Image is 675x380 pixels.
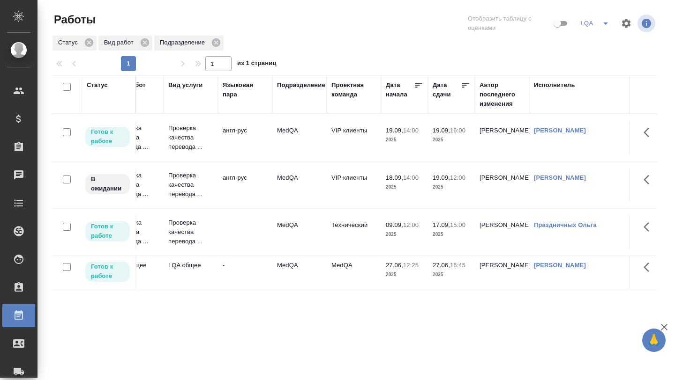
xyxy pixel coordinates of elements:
[577,16,615,31] div: split button
[433,270,470,279] p: 2025
[637,15,657,32] span: Посмотреть информацию
[450,127,465,134] p: 16:00
[168,261,213,270] p: LQA общее
[450,262,465,269] p: 16:45
[534,262,586,269] a: [PERSON_NAME]
[84,261,131,283] div: Исполнитель может приступить к работе
[58,38,81,47] p: Статус
[433,262,450,269] p: 27.06,
[52,12,96,27] span: Работы
[403,221,419,228] p: 12:00
[534,80,575,90] div: Исполнитель
[433,135,470,145] p: 2025
[114,171,159,199] p: Проверка качества перевода ...
[168,171,213,199] p: Проверка качества перевода ...
[534,127,586,134] a: [PERSON_NAME]
[403,262,419,269] p: 12:25
[168,124,213,152] p: Проверка качества перевода ...
[87,80,108,90] div: Статус
[237,58,277,71] span: из 1 страниц
[331,80,376,99] div: Проектная команда
[114,218,159,246] p: Проверка качества перевода ...
[450,221,465,228] p: 15:00
[433,127,450,134] p: 19.09,
[272,256,327,289] td: MedQA
[638,216,660,238] button: Здесь прячутся важные кнопки
[114,261,159,270] p: LQA общее
[272,168,327,201] td: MedQA
[84,173,131,195] div: Исполнитель назначен, приступать к работе пока рано
[386,127,403,134] p: 19.09,
[104,38,137,47] p: Вид работ
[386,174,403,181] p: 18.09,
[403,127,419,134] p: 14:00
[327,216,381,248] td: Технический
[277,80,325,90] div: Подразделение
[480,80,525,109] div: Автор последнего изменения
[475,121,529,154] td: [PERSON_NAME]
[433,174,450,181] p: 19.09,
[91,222,124,241] p: Готов к работе
[91,175,124,193] p: В ожидании
[52,36,97,51] div: Статус
[433,230,470,239] p: 2025
[386,230,423,239] p: 2025
[468,14,552,33] span: Отобразить таблицу с оценками
[218,121,272,154] td: англ-рус
[160,38,208,47] p: Подразделение
[638,121,660,144] button: Здесь прячутся важные кнопки
[327,121,381,154] td: VIP клиенты
[638,168,660,191] button: Здесь прячутся важные кнопки
[615,12,637,35] span: Настроить таблицу
[272,216,327,248] td: MedQA
[433,221,450,228] p: 17.09,
[91,262,124,281] p: Готов к работе
[218,168,272,201] td: англ-рус
[98,36,152,51] div: Вид работ
[327,168,381,201] td: VIP клиенты
[218,256,272,289] td: -
[386,262,403,269] p: 27.06,
[646,330,662,350] span: 🙏
[84,220,131,242] div: Исполнитель может приступить к работе
[642,329,666,352] button: 🙏
[475,168,529,201] td: [PERSON_NAME]
[168,80,203,90] div: Вид услуги
[475,216,529,248] td: [PERSON_NAME]
[91,127,124,146] p: Готов к работе
[534,174,586,181] a: [PERSON_NAME]
[386,80,414,99] div: Дата начала
[386,183,423,192] p: 2025
[403,174,419,181] p: 14:00
[327,256,381,289] td: MedQA
[638,256,660,278] button: Здесь прячутся важные кнопки
[475,256,529,289] td: [PERSON_NAME]
[168,218,213,246] p: Проверка качества перевода ...
[534,221,597,228] a: Праздничных Ольга
[433,80,461,99] div: Дата сдачи
[154,36,224,51] div: Подразделение
[433,183,470,192] p: 2025
[386,221,403,228] p: 09.09,
[450,174,465,181] p: 12:00
[223,80,268,99] div: Языковая пара
[386,135,423,145] p: 2025
[386,270,423,279] p: 2025
[84,126,131,148] div: Исполнитель может приступить к работе
[272,121,327,154] td: MedQA
[114,124,159,152] p: Проверка качества перевода ...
